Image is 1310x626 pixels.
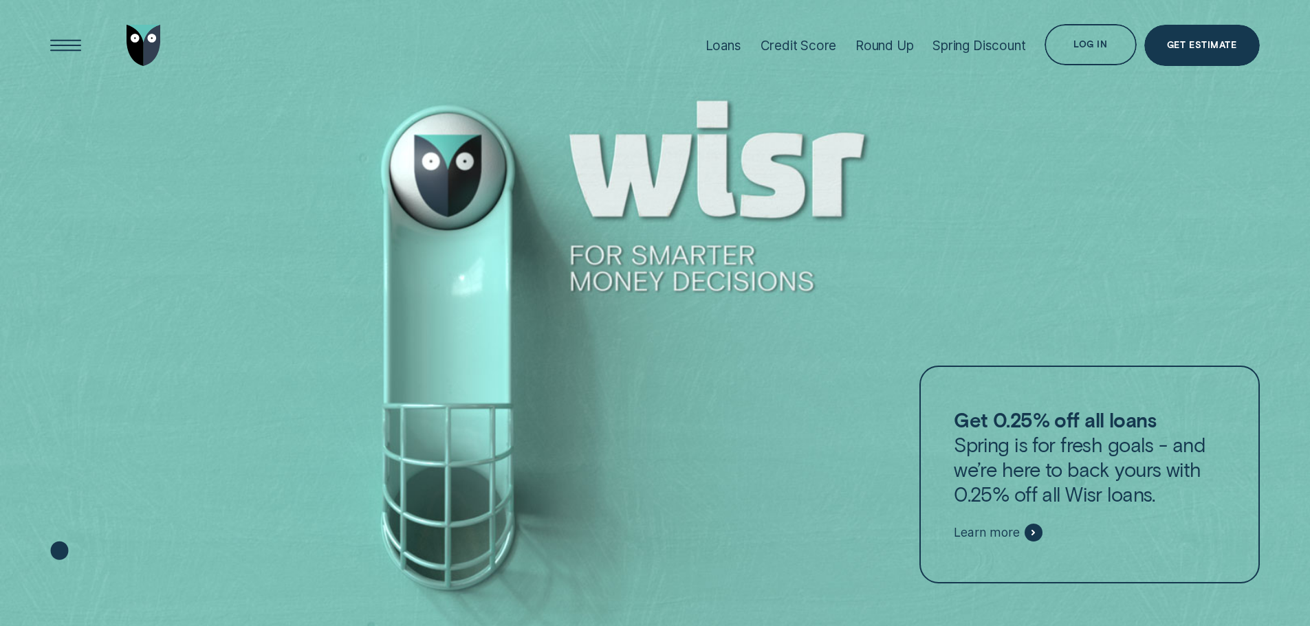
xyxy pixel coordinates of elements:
a: Get Estimate [1144,25,1260,66]
div: Credit Score [761,38,837,54]
strong: Get 0.25% off all loans [954,407,1156,432]
a: Get 0.25% off all loansSpring is for fresh goals - and we’re here to back yours with 0.25% off al... [919,366,1259,584]
img: Wisr [127,25,161,66]
div: Spring Discount [932,38,1025,54]
div: Round Up [855,38,914,54]
span: Learn more [954,525,1019,540]
button: Open Menu [45,25,87,66]
p: Spring is for fresh goals - and we’re here to back yours with 0.25% off all Wisr loans. [954,407,1225,506]
div: Loans [706,38,741,54]
button: Log in [1045,24,1136,65]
